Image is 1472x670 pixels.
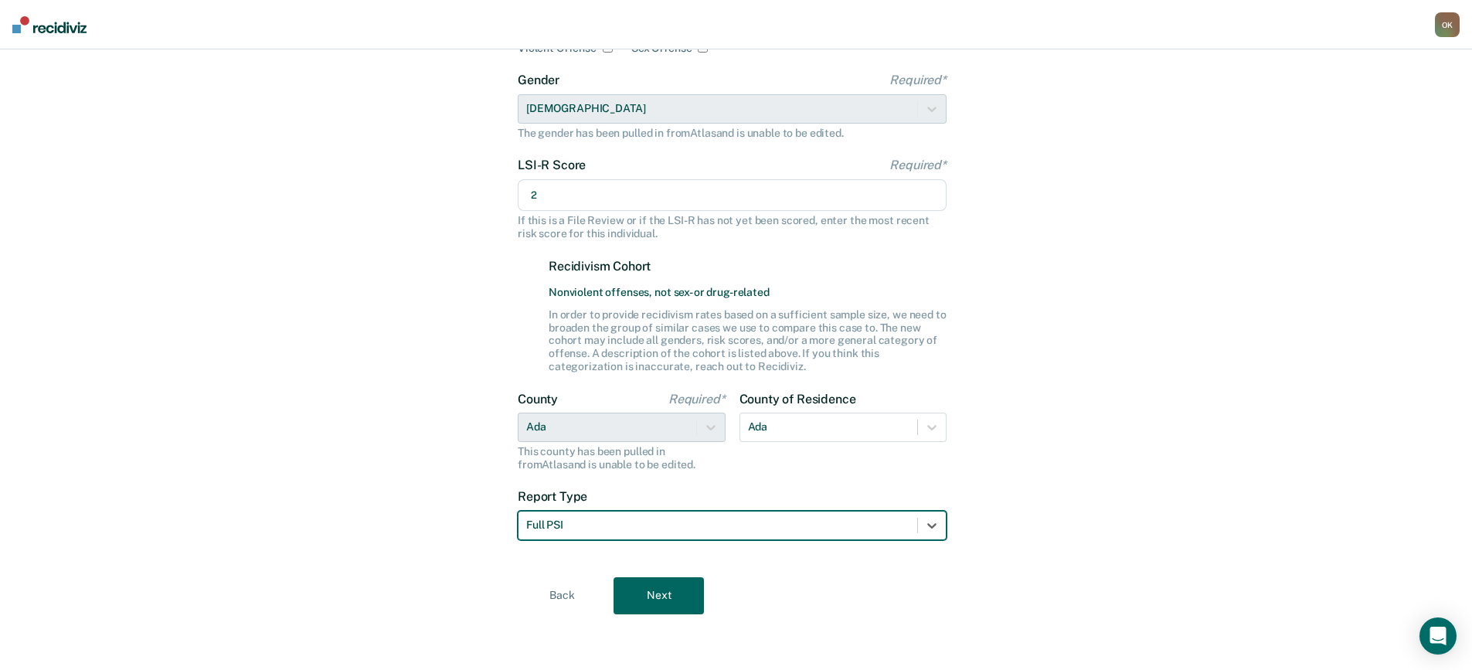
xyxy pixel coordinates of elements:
div: The gender has been pulled in from Atlas and is unable to be edited. [518,127,947,140]
span: Required* [889,73,947,87]
button: Back [517,577,607,614]
div: Open Intercom Messenger [1419,617,1457,655]
div: In order to provide recidivism rates based on a sufficient sample size, we need to broaden the gr... [549,308,947,373]
label: Report Type [518,489,947,504]
label: County of Residence [739,392,947,406]
img: Recidiviz [12,16,87,33]
label: County [518,392,726,406]
div: This county has been pulled in from Atlas and is unable to be edited. [518,445,726,471]
span: Nonviolent offenses, not sex- or drug-related [549,286,947,299]
label: Gender [518,73,947,87]
div: O K [1435,12,1460,37]
span: Required* [668,392,726,406]
label: Recidivism Cohort [549,259,947,274]
button: OK [1435,12,1460,37]
button: Next [614,577,704,614]
label: LSI-R Score [518,158,947,172]
span: Required* [889,158,947,172]
div: If this is a File Review or if the LSI-R has not yet been scored, enter the most recent risk scor... [518,214,947,240]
